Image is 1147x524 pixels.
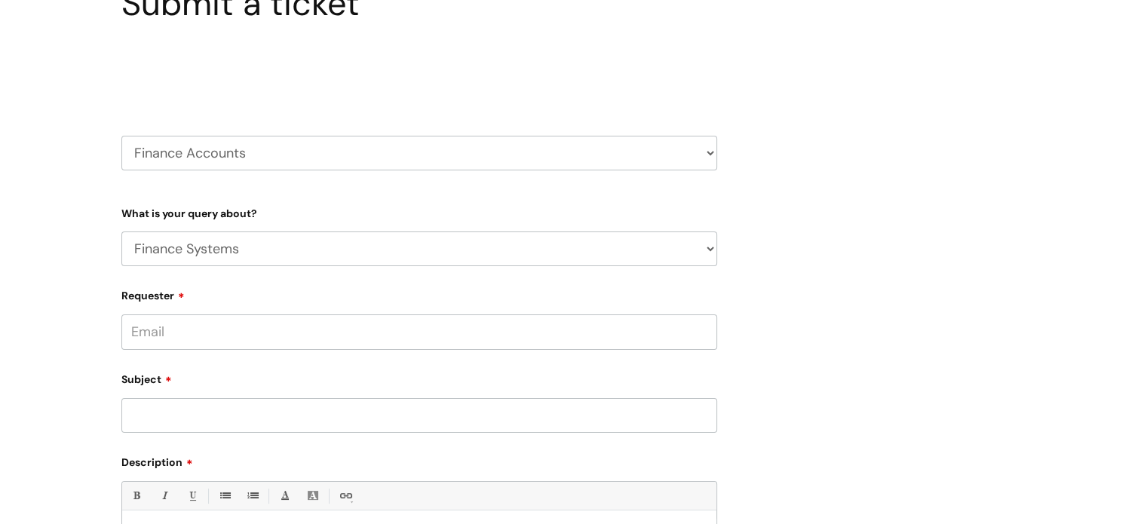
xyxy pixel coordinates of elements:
a: 1. Ordered List (Ctrl-Shift-8) [243,486,262,505]
a: Font Color [275,486,294,505]
input: Email [121,314,717,349]
label: What is your query about? [121,204,717,220]
label: Subject [121,368,717,386]
a: Italic (Ctrl-I) [155,486,173,505]
h2: Select issue type [121,59,717,87]
a: Underline(Ctrl-U) [182,486,201,505]
label: Description [121,451,717,469]
a: Link [336,486,354,505]
a: Bold (Ctrl-B) [127,486,146,505]
a: • Unordered List (Ctrl-Shift-7) [215,486,234,505]
label: Requester [121,284,717,302]
a: Back Color [303,486,322,505]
